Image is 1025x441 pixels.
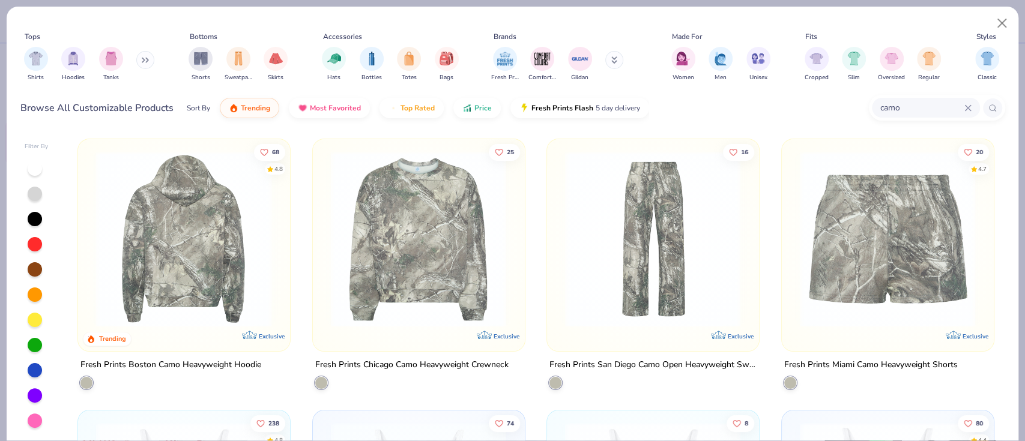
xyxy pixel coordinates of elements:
[991,12,1014,35] button: Close
[20,101,174,115] div: Browse All Customizable Products
[99,47,123,82] button: filter button
[922,52,936,65] img: Regular Image
[220,98,279,118] button: Trending
[976,31,996,42] div: Styles
[709,47,733,82] button: filter button
[749,73,767,82] span: Unisex
[842,47,866,82] div: filter for Slim
[884,52,898,65] img: Oversized Image
[714,52,727,65] img: Men Image
[325,151,512,327] img: d9105e28-ed75-4fdd-addc-8b592ef863ea
[327,52,341,65] img: Hats Image
[848,73,860,82] span: Slim
[402,52,416,65] img: Totes Image
[805,47,829,82] button: filter button
[189,47,213,82] div: filter for Shorts
[489,143,520,160] button: Like
[61,47,85,82] div: filter for Hoodies
[402,73,417,82] span: Totes
[878,47,905,82] div: filter for Oversized
[493,332,519,340] span: Exclusive
[194,52,208,65] img: Shorts Image
[264,47,288,82] button: filter button
[709,47,733,82] div: filter for Men
[491,73,519,82] span: Fresh Prints
[389,103,398,113] img: TopRated.gif
[958,415,989,431] button: Like
[805,47,829,82] div: filter for Cropped
[99,47,123,82] div: filter for Tanks
[29,52,43,65] img: Shirts Image
[494,31,516,42] div: Brands
[268,73,283,82] span: Skirts
[379,98,444,118] button: Top Rated
[229,103,238,113] img: trending.gif
[715,73,727,82] span: Men
[528,47,556,82] div: filter for Comfort Colors
[190,31,217,42] div: Bottoms
[672,31,702,42] div: Made For
[322,47,346,82] button: filter button
[805,31,817,42] div: Fits
[103,73,119,82] span: Tanks
[232,52,245,65] img: Sweatpants Image
[397,47,421,82] div: filter for Totes
[809,52,823,65] img: Cropped Image
[192,73,210,82] span: Shorts
[978,164,987,173] div: 4.7
[751,52,765,65] img: Unisex Image
[435,47,459,82] div: filter for Bags
[978,73,997,82] span: Classic
[272,149,279,155] span: 68
[671,47,695,82] div: filter for Women
[496,50,514,68] img: Fresh Prints Image
[879,101,964,115] input: Try "T-Shirt"
[259,332,285,340] span: Exclusive
[531,103,593,113] span: Fresh Prints Flash
[918,73,940,82] span: Regular
[958,143,989,160] button: Like
[491,47,519,82] button: filter button
[322,47,346,82] div: filter for Hats
[268,420,279,426] span: 238
[25,142,49,151] div: Filter By
[784,357,958,372] div: Fresh Prints Miami Camo Heavyweight Shorts
[225,47,252,82] div: filter for Sweatpants
[533,50,551,68] img: Comfort Colors Image
[549,357,757,372] div: Fresh Prints San Diego Camo Open Heavyweight Sweatpants
[507,420,514,426] span: 74
[723,143,754,160] button: Like
[727,415,754,431] button: Like
[323,31,362,42] div: Accessories
[596,101,640,115] span: 5 day delivery
[90,151,277,327] img: c8ff052b-3bb3-4275-83ac-ecbad4516ae5
[878,73,905,82] span: Oversized
[440,73,453,82] span: Bags
[225,47,252,82] button: filter button
[298,103,307,113] img: most_fav.gif
[917,47,941,82] div: filter for Regular
[361,73,382,82] span: Bottles
[528,47,556,82] button: filter button
[976,149,983,155] span: 20
[62,73,85,82] span: Hoodies
[571,73,588,82] span: Gildan
[104,52,118,65] img: Tanks Image
[80,357,261,372] div: Fresh Prints Boston Camo Heavyweight Hoodie
[250,415,285,431] button: Like
[225,73,252,82] span: Sweatpants
[474,103,492,113] span: Price
[365,52,378,65] img: Bottles Image
[728,332,754,340] span: Exclusive
[507,149,514,155] span: 25
[741,149,748,155] span: 16
[254,143,285,160] button: Like
[745,420,748,426] span: 8
[571,50,589,68] img: Gildan Image
[671,47,695,82] button: filter button
[189,47,213,82] button: filter button
[61,47,85,82] button: filter button
[67,52,80,65] img: Hoodies Image
[269,52,283,65] img: Skirts Image
[440,52,453,65] img: Bags Image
